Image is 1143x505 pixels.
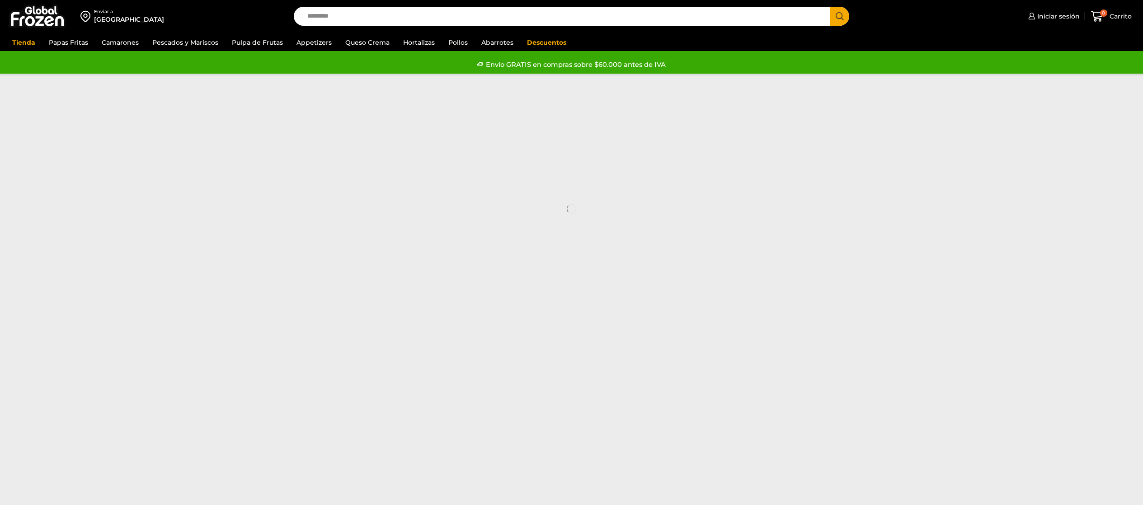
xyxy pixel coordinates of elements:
a: Pulpa de Frutas [227,34,287,51]
img: address-field-icon.svg [80,9,94,24]
span: Iniciar sesión [1035,12,1080,21]
a: Camarones [97,34,143,51]
a: Appetizers [292,34,336,51]
a: Pollos [444,34,472,51]
div: Enviar a [94,9,164,15]
a: Pescados y Mariscos [148,34,223,51]
a: Queso Crema [341,34,394,51]
a: Hortalizas [399,34,439,51]
a: Papas Fritas [44,34,93,51]
a: Descuentos [522,34,571,51]
a: Abarrotes [477,34,518,51]
div: [GEOGRAPHIC_DATA] [94,15,164,24]
a: Iniciar sesión [1026,7,1080,25]
a: Tienda [8,34,40,51]
button: Search button [830,7,849,26]
a: 0 Carrito [1089,6,1134,27]
span: 0 [1100,9,1107,17]
span: Carrito [1107,12,1132,21]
